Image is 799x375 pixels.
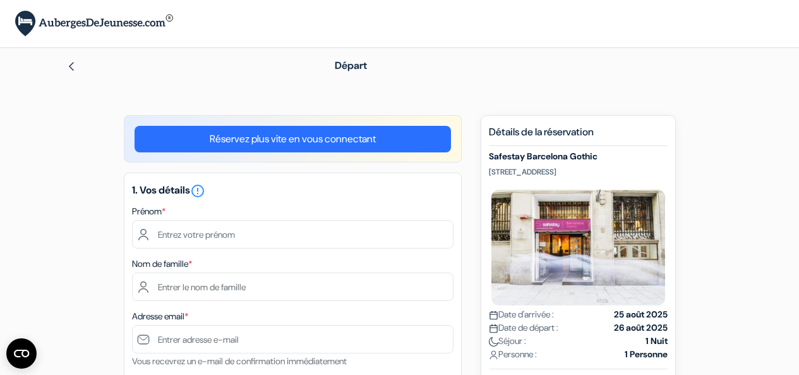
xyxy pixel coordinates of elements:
strong: 25 août 2025 [614,308,668,321]
img: left_arrow.svg [66,61,76,71]
i: error_outline [190,183,205,199]
label: Nom de famille [132,257,192,271]
img: calendar.svg [489,310,498,320]
span: Personne : [489,348,537,361]
strong: 26 août 2025 [614,321,668,335]
span: Séjour : [489,335,526,348]
input: Entrer le nom de famille [132,273,454,301]
img: calendar.svg [489,324,498,333]
h5: Safestay Barcelona Gothic [489,151,668,162]
p: [STREET_ADDRESS] [489,167,668,177]
span: Départ [335,59,367,72]
span: Date de départ : [489,321,558,335]
img: moon.svg [489,337,498,347]
input: Entrez votre prénom [132,220,454,249]
strong: 1 Personne [625,348,668,361]
label: Adresse email [132,310,188,323]
a: Réservez plus vite en vous connectant [135,126,451,152]
button: Ouvrir le widget CMP [6,338,37,369]
input: Entrer adresse e-mail [132,325,454,353]
small: Vous recevrez un e-mail de confirmation immédiatement [132,355,347,367]
a: error_outline [190,183,205,197]
img: user_icon.svg [489,350,498,360]
h5: 1. Vos détails [132,183,454,199]
strong: 1 Nuit [646,335,668,348]
h5: Détails de la réservation [489,126,668,146]
label: Prénom [132,205,165,218]
img: AubergesDeJeunesse.com [15,11,173,37]
span: Date d'arrivée : [489,308,554,321]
